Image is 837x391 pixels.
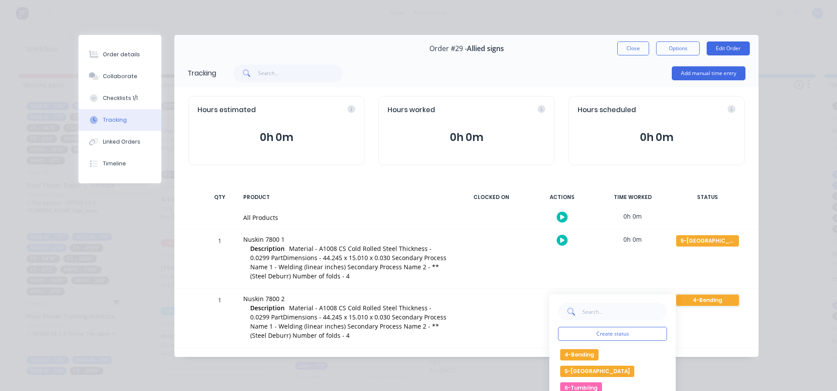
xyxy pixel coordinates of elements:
div: Linked Orders [103,138,140,146]
div: TIME WORKED [600,188,665,206]
div: 1 [207,290,233,348]
button: Options [656,41,700,55]
button: 5-[GEOGRAPHIC_DATA] [560,366,634,377]
button: 0h 0m [197,129,355,146]
button: 5-[GEOGRAPHIC_DATA] [676,235,739,247]
button: 4-Bending [676,294,739,306]
button: Tracking [78,109,161,131]
span: Description [250,244,285,253]
button: Add manual time entry [672,66,745,80]
div: 0h 0m [600,206,665,226]
div: Tracking [103,116,127,124]
button: Checklists 1/1 [78,87,161,109]
div: 1 [207,231,233,288]
div: Order details [103,51,140,58]
div: 0h 0m [600,289,665,309]
span: Hours worked [388,105,435,115]
button: Order details [78,44,161,65]
button: Timeline [78,153,161,175]
span: Material - A1008 CS Cold Rolled Steel Thickness - 0.0299 PartDimensions - 44.245 x 15.010 x 0.030... [250,244,446,280]
span: Order #29 - [429,45,467,53]
span: Material - A1008 CS Cold Rolled Steel Thickness - 0.0299 PartDimensions - 44.245 x 15.010 x 0.030... [250,304,446,340]
div: Nuskin 7800 1 [243,235,448,244]
div: ACTIONS [529,188,595,206]
div: Collaborate [103,72,137,80]
button: Linked Orders [78,131,161,153]
button: 4-Bending [560,349,599,360]
div: Nuskin 7800 2 [243,294,448,303]
span: Hours scheduled [578,105,636,115]
div: 5-[GEOGRAPHIC_DATA] [676,235,739,247]
button: 0h 0m [388,129,545,146]
div: All Products [243,213,448,222]
div: QTY [207,188,233,206]
span: Hours estimated [197,105,256,115]
div: Tracking [187,68,216,79]
span: Allied signs [467,45,504,53]
div: Checklists 1/1 [103,94,138,102]
div: Timeline [103,160,126,168]
input: Search... [582,303,667,320]
button: Create status [558,327,667,341]
input: Search... [258,65,343,82]
span: Description [250,303,285,312]
div: CLOCKED ON [459,188,524,206]
div: 0h 0m [600,230,665,249]
div: STATUS [670,188,745,206]
button: 0h 0m [578,129,735,146]
div: PRODUCT [238,188,453,206]
button: Edit Order [707,41,750,55]
button: Close [617,41,649,55]
button: Collaborate [78,65,161,87]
